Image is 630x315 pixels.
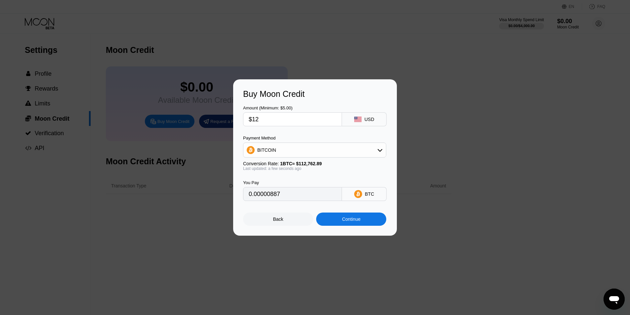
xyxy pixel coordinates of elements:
span: 1 BTC ≈ $112,762.89 [280,161,322,166]
div: Buy Moon Credit [243,89,387,99]
div: Last updated: a few seconds ago [243,166,386,171]
div: Continue [342,217,360,222]
iframe: Кнопка запуска окна обмена сообщениями [604,289,625,310]
input: $0.00 [249,113,336,126]
div: You Pay [243,180,342,185]
div: BITCOIN [257,147,276,153]
div: Payment Method [243,136,386,140]
div: BITCOIN [243,143,386,157]
div: Back [273,217,283,222]
div: Conversion Rate: [243,161,386,166]
div: Back [243,213,313,226]
div: BTC [365,191,374,197]
div: Amount (Minimum: $5.00) [243,105,342,110]
div: Continue [316,213,386,226]
div: USD [364,117,374,122]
